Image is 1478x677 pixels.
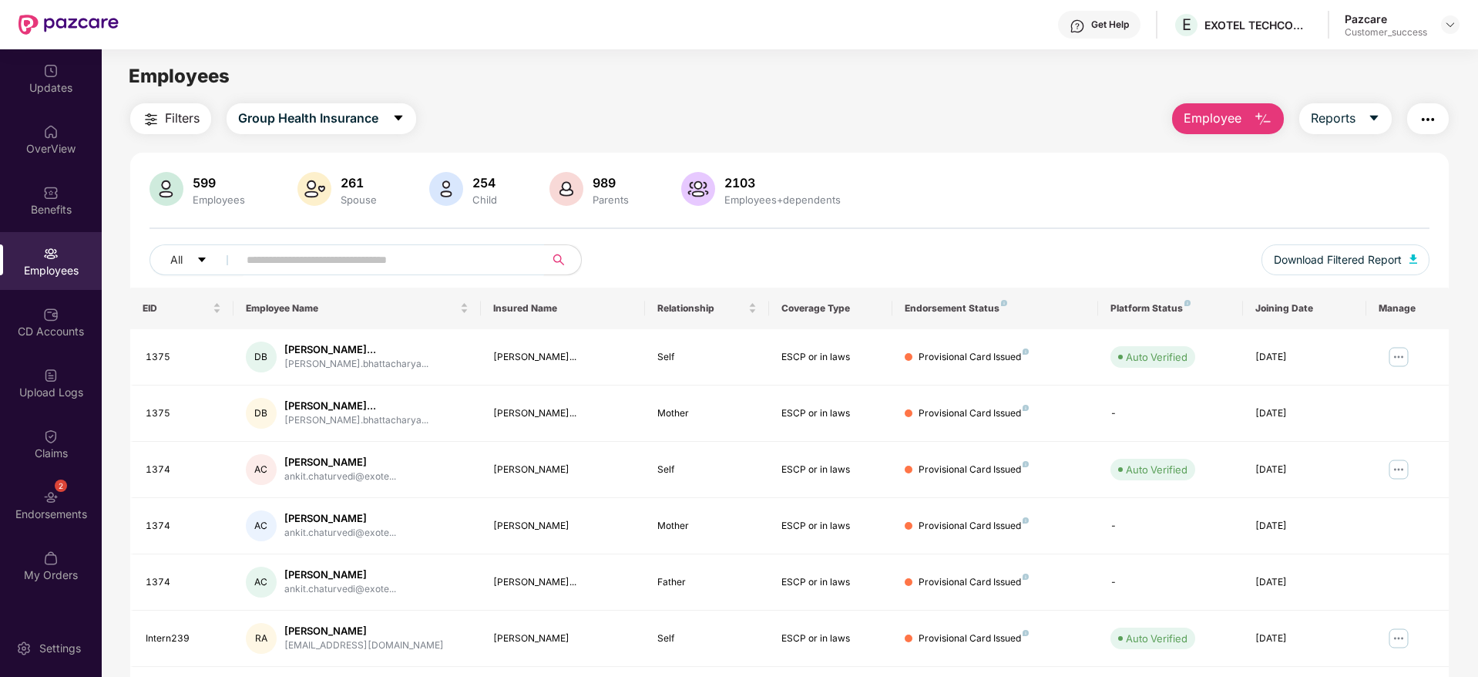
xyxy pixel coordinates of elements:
[43,490,59,505] img: svg+xml;base64,PHN2ZyBpZD0iRW5kb3JzZW1lbnRzIiB4bWxucz0iaHR0cDovL3d3dy53My5vcmcvMjAwMC9zdmciIHdpZH...
[284,526,396,541] div: ankit.chaturvedi@exote...
[43,429,59,444] img: svg+xml;base64,PHN2ZyBpZD0iQ2xhaW0iIHhtbG5zPSJodHRwOi8vd3d3LnczLm9yZy8yMDAwL3N2ZyIgd2lkdGg9IjIwIi...
[1255,632,1354,646] div: [DATE]
[919,519,1029,534] div: Provisional Card Issued
[1368,112,1380,126] span: caret-down
[919,350,1029,365] div: Provisional Card Issued
[1255,519,1354,534] div: [DATE]
[1098,554,1242,611] td: -
[246,454,277,485] div: AC
[781,350,880,365] div: ESCP or in laws
[297,172,331,206] img: svg+xml;base64,PHN2ZyB4bWxucz0iaHR0cDovL3d3dy53My5vcmcvMjAwMC9zdmciIHhtbG5zOnhsaW5rPSJodHRwOi8vd3...
[1345,12,1427,26] div: Pazcare
[35,641,86,656] div: Settings
[657,406,756,421] div: Mother
[429,172,463,206] img: svg+xml;base64,PHN2ZyB4bWxucz0iaHR0cDovL3d3dy53My5vcmcvMjAwMC9zdmciIHhtbG5zOnhsaW5rPSJodHRwOi8vd3...
[338,175,380,190] div: 261
[543,244,582,275] button: search
[146,406,221,421] div: 1375
[781,463,880,477] div: ESCP or in laws
[143,302,210,315] span: EID
[721,175,844,190] div: 2103
[284,357,428,372] div: [PERSON_NAME].bhattacharya...
[657,350,756,365] div: Self
[493,575,633,590] div: [PERSON_NAME]...
[246,398,277,429] div: DB
[165,109,200,128] span: Filters
[43,63,59,79] img: svg+xml;base64,PHN2ZyBpZD0iVXBkYXRlZCIgeG1sbnM9Imh0dHA6Ly93d3cudzMub3JnLzIwMDAvc3ZnIiB3aWR0aD0iMj...
[238,109,378,128] span: Group Health Insurance
[43,124,59,140] img: svg+xml;base64,PHN2ZyBpZD0iSG9tZSIgeG1sbnM9Imh0dHA6Ly93d3cudzMub3JnLzIwMDAvc3ZnIiB3aWR0aD0iMjAiIG...
[146,463,221,477] div: 1374
[55,480,67,492] div: 2
[1126,349,1187,365] div: Auto Verified
[590,175,632,190] div: 989
[781,519,880,534] div: ESCP or in laws
[657,519,756,534] div: Mother
[1070,19,1085,34] img: svg+xml;base64,PHN2ZyBpZD0iSGVscC0zMngzMiIgeG1sbnM9Imh0dHA6Ly93d3cudzMub3JnLzIwMDAvc3ZnIiB3aWR0aD...
[657,463,756,477] div: Self
[1172,103,1284,134] button: Employee
[1023,461,1029,467] img: svg+xml;base64,PHN2ZyB4bWxucz0iaHR0cDovL3d3dy53My5vcmcvMjAwMC9zdmciIHdpZHRoPSI4IiBoZWlnaHQ9IjgiIH...
[1091,19,1129,31] div: Get Help
[284,624,444,638] div: [PERSON_NAME]
[284,470,396,484] div: ankit.chaturvedi@exote...
[233,288,481,329] th: Employee Name
[227,103,416,134] button: Group Health Insurancecaret-down
[284,399,428,413] div: [PERSON_NAME]...
[590,194,632,206] div: Parents
[1023,630,1029,636] img: svg+xml;base64,PHN2ZyB4bWxucz0iaHR0cDovL3d3dy53My5vcmcvMjAwMC9zdmciIHdpZHRoPSI4IiBoZWlnaHQ9IjgiIH...
[1023,574,1029,580] img: svg+xml;base64,PHN2ZyB4bWxucz0iaHR0cDovL3d3dy53My5vcmcvMjAwMC9zdmciIHdpZHRoPSI4IiBoZWlnaHQ9IjgiIH...
[543,254,573,266] span: search
[1184,300,1191,306] img: svg+xml;base64,PHN2ZyB4bWxucz0iaHR0cDovL3d3dy53My5vcmcvMjAwMC9zdmciIHdpZHRoPSI4IiBoZWlnaHQ9IjgiIH...
[246,342,277,372] div: DB
[493,632,633,646] div: [PERSON_NAME]
[284,638,444,653] div: [EMAIL_ADDRESS][DOMAIN_NAME]
[1255,350,1354,365] div: [DATE]
[190,175,248,190] div: 599
[18,15,119,35] img: New Pazcare Logo
[1126,631,1187,646] div: Auto Verified
[146,575,221,590] div: 1374
[1110,302,1230,315] div: Platform Status
[146,519,221,534] div: 1374
[1001,300,1007,306] img: svg+xml;base64,PHN2ZyB4bWxucz0iaHR0cDovL3d3dy53My5vcmcvMjAwMC9zdmciIHdpZHRoPSI4IiBoZWlnaHQ9IjgiIH...
[1126,462,1187,477] div: Auto Verified
[769,288,892,329] th: Coverage Type
[919,463,1029,477] div: Provisional Card Issued
[1023,349,1029,355] img: svg+xml;base64,PHN2ZyB4bWxucz0iaHR0cDovL3d3dy53My5vcmcvMjAwMC9zdmciIHdpZHRoPSI4IiBoZWlnaHQ9IjgiIH...
[129,65,230,87] span: Employees
[149,244,244,275] button: Allcaret-down
[1444,19,1456,31] img: svg+xml;base64,PHN2ZyBpZD0iRHJvcGRvd24tMzJ4MzIiIHhtbG5zPSJodHRwOi8vd3d3LnczLm9yZy8yMDAwL3N2ZyIgd2...
[481,288,646,329] th: Insured Name
[1098,386,1242,442] td: -
[130,288,233,329] th: EID
[1274,251,1402,268] span: Download Filtered Report
[493,519,633,534] div: [PERSON_NAME]
[43,246,59,261] img: svg+xml;base64,PHN2ZyBpZD0iRW1wbG95ZWVzIiB4bWxucz0iaHR0cDovL3d3dy53My5vcmcvMjAwMC9zdmciIHdpZHRoPS...
[1023,517,1029,524] img: svg+xml;base64,PHN2ZyB4bWxucz0iaHR0cDovL3d3dy53My5vcmcvMjAwMC9zdmciIHdpZHRoPSI4IiBoZWlnaHQ9IjgiIH...
[919,575,1029,590] div: Provisional Card Issued
[43,368,59,383] img: svg+xml;base64,PHN2ZyBpZD0iVXBsb2FkX0xvZ3MiIGRhdGEtbmFtZT0iVXBsb2FkIExvZ3MiIHhtbG5zPSJodHRwOi8vd3...
[781,575,880,590] div: ESCP or in laws
[469,194,500,206] div: Child
[1098,498,1242,554] td: -
[1386,626,1411,651] img: manageButton
[493,350,633,365] div: [PERSON_NAME]...
[493,406,633,421] div: [PERSON_NAME]...
[781,406,880,421] div: ESCP or in laws
[284,511,396,526] div: [PERSON_NAME]
[549,172,583,206] img: svg+xml;base64,PHN2ZyB4bWxucz0iaHR0cDovL3d3dy53My5vcmcvMjAwMC9zdmciIHhtbG5zOnhsaW5rPSJodHRwOi8vd3...
[919,406,1029,421] div: Provisional Card Issued
[657,575,756,590] div: Father
[197,254,207,267] span: caret-down
[1254,110,1272,129] img: svg+xml;base64,PHN2ZyB4bWxucz0iaHR0cDovL3d3dy53My5vcmcvMjAwMC9zdmciIHhtbG5zOnhsaW5rPSJodHRwOi8vd3...
[469,175,500,190] div: 254
[142,110,160,129] img: svg+xml;base64,PHN2ZyB4bWxucz0iaHR0cDovL3d3dy53My5vcmcvMjAwMC9zdmciIHdpZHRoPSIyNCIgaGVpZ2h0PSIyNC...
[43,185,59,200] img: svg+xml;base64,PHN2ZyBpZD0iQmVuZWZpdHMiIHhtbG5zPSJodHRwOi8vd3d3LnczLm9yZy8yMDAwL3N2ZyIgd2lkdGg9Ij...
[657,302,744,315] span: Relationship
[246,510,277,541] div: AC
[130,103,211,134] button: Filters
[146,350,221,365] div: 1375
[493,463,633,477] div: [PERSON_NAME]
[246,567,277,598] div: AC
